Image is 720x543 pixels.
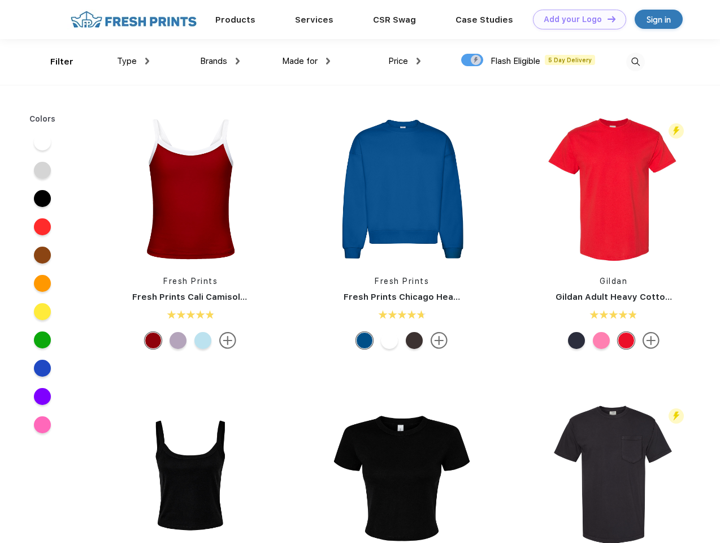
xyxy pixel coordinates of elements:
div: Baby Blue White [194,332,211,349]
img: func=resize&h=266 [115,114,266,264]
img: desktop_search.svg [626,53,645,71]
img: dropdown.png [417,58,420,64]
img: func=resize&h=266 [539,114,689,264]
span: Brands [200,56,227,66]
span: Made for [282,56,318,66]
div: Dark Chocolate mto [406,332,423,349]
img: fo%20logo%202.webp [67,10,200,29]
div: Heather Navy [568,332,585,349]
div: White [381,332,398,349]
span: Flash Eligible [491,56,540,66]
div: Crimson White [145,332,162,349]
div: Colors [21,113,64,125]
div: Purple mto [170,332,186,349]
img: more.svg [219,332,236,349]
a: CSR Swag [373,15,416,25]
a: Fresh Prints [163,277,218,286]
a: Gildan Adult Heavy Cotton T-Shirt [556,292,702,302]
div: Royal Blue mto [356,332,373,349]
img: dropdown.png [236,58,240,64]
a: Services [295,15,333,25]
a: Gildan [600,277,627,286]
img: flash_active_toggle.svg [669,123,684,139]
img: more.svg [431,332,448,349]
span: Type [117,56,137,66]
span: Price [388,56,408,66]
a: Fresh Prints Cali Camisole Top [132,292,264,302]
img: dropdown.png [145,58,149,64]
div: Safety Pink [593,332,610,349]
img: more.svg [643,332,660,349]
div: Filter [50,55,73,68]
span: 5 Day Delivery [545,55,595,65]
a: Products [215,15,255,25]
img: dropdown.png [326,58,330,64]
div: Red [618,332,635,349]
a: Sign in [635,10,683,29]
img: DT [608,16,615,22]
a: Fresh Prints Chicago Heavyweight Crewneck [344,292,539,302]
div: Sign in [647,13,671,26]
div: Add your Logo [544,15,602,24]
img: flash_active_toggle.svg [669,408,684,424]
a: Fresh Prints [375,277,429,286]
img: func=resize&h=266 [327,114,477,264]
